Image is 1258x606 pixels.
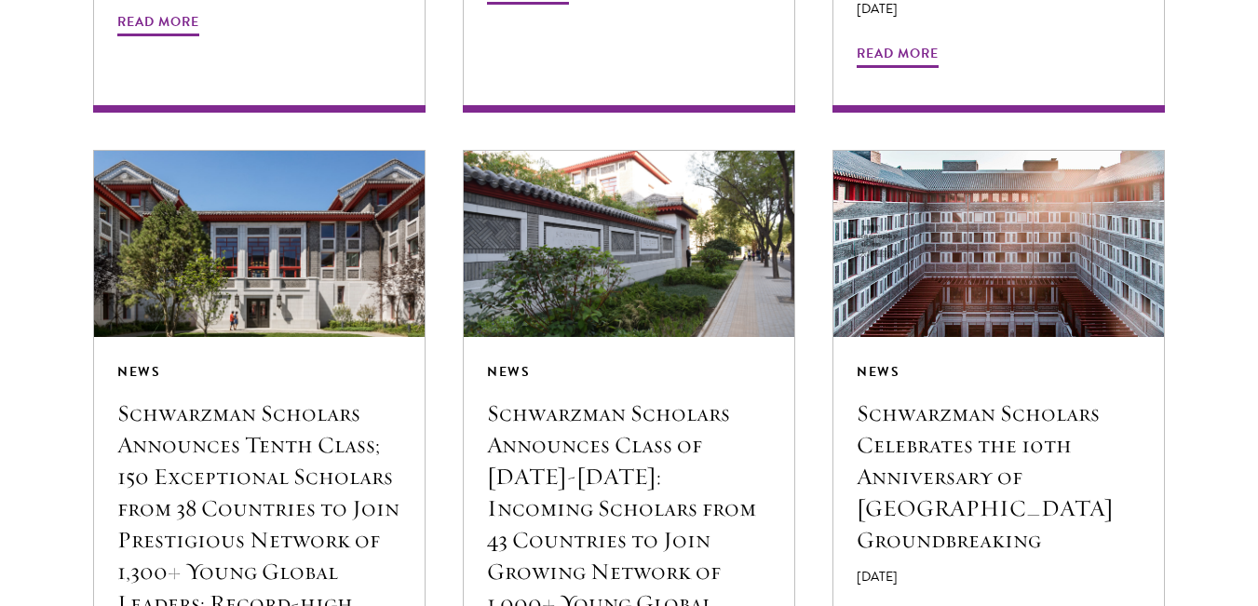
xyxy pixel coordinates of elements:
span: Read More [117,10,199,39]
div: News [857,360,1141,384]
div: News [117,360,401,384]
p: [DATE] [857,567,1141,586]
div: News [487,360,771,384]
h5: Schwarzman Scholars Celebrates the 10th Anniversary of [GEOGRAPHIC_DATA] Groundbreaking [857,397,1141,556]
span: Read More [857,42,939,71]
